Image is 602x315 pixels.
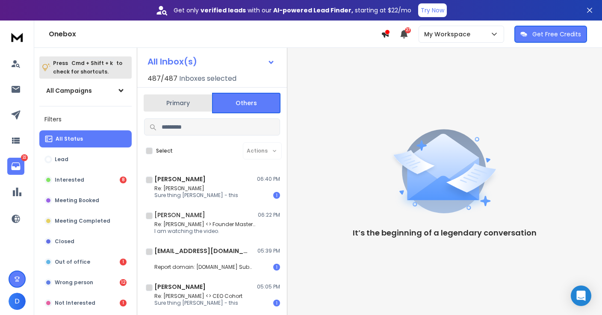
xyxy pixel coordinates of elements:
[39,82,132,99] button: All Campaigns
[55,156,68,163] p: Lead
[212,93,280,113] button: Others
[70,58,114,68] span: Cmd + Shift + k
[156,147,173,154] label: Select
[120,279,127,286] div: 12
[421,6,444,15] p: Try Now
[532,30,581,38] p: Get Free Credits
[571,286,591,306] div: Open Intercom Messenger
[257,283,280,290] p: 05:05 PM
[258,212,280,218] p: 06:22 PM
[120,177,127,183] div: 8
[424,30,474,38] p: My Workspace
[273,192,280,199] div: 1
[154,175,206,183] h1: [PERSON_NAME]
[273,264,280,271] div: 1
[39,233,132,250] button: Closed
[56,135,83,142] p: All Status
[53,59,122,76] p: Press to check for shortcuts.
[174,6,411,15] p: Get only with our starting at $22/mo
[154,211,205,219] h1: [PERSON_NAME]
[49,29,381,39] h1: Onebox
[55,218,110,224] p: Meeting Completed
[154,221,257,228] p: Re: [PERSON_NAME] <> Founder Masterclass
[39,171,132,188] button: Interested8
[46,86,92,95] h1: All Campaigns
[148,57,197,66] h1: All Inbox(s)
[55,259,90,265] p: Out of office
[201,6,246,15] strong: verified leads
[418,3,447,17] button: Try Now
[55,238,74,245] p: Closed
[257,176,280,183] p: 06:40 PM
[120,300,127,306] div: 1
[55,300,95,306] p: Not Interested
[39,294,132,312] button: Not Interested1
[273,300,280,306] div: 1
[154,264,257,271] p: Report domain: [DOMAIN_NAME] Submitter: [DOMAIN_NAME]
[148,74,177,84] span: 487 / 487
[39,151,132,168] button: Lead
[9,29,26,45] img: logo
[514,26,587,43] button: Get Free Credits
[21,154,28,161] p: 22
[39,253,132,271] button: Out of office1
[120,259,127,265] div: 1
[7,158,24,175] a: 22
[39,113,132,125] h3: Filters
[273,6,353,15] strong: AI-powered Lead Finder,
[9,293,26,310] button: D
[39,192,132,209] button: Meeting Booked
[39,274,132,291] button: Wrong person12
[353,227,537,239] p: It’s the beginning of a legendary conversation
[154,228,257,235] p: I am watching the video.
[154,300,242,306] p: Sure thing [PERSON_NAME] - this
[55,279,93,286] p: Wrong person
[39,130,132,147] button: All Status
[39,212,132,230] button: Meeting Completed
[154,185,238,192] p: Re: [PERSON_NAME]
[55,177,84,183] p: Interested
[154,283,206,291] h1: [PERSON_NAME]
[154,192,238,199] p: Sure thing [PERSON_NAME] - this
[144,94,212,112] button: Primary
[154,247,248,255] h1: [EMAIL_ADDRESS][DOMAIN_NAME]
[405,27,411,33] span: 27
[55,197,99,204] p: Meeting Booked
[154,293,242,300] p: Re: [PERSON_NAME] <> CEO Cohort
[141,53,282,70] button: All Inbox(s)
[179,74,236,84] h3: Inboxes selected
[257,247,280,254] p: 05:39 PM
